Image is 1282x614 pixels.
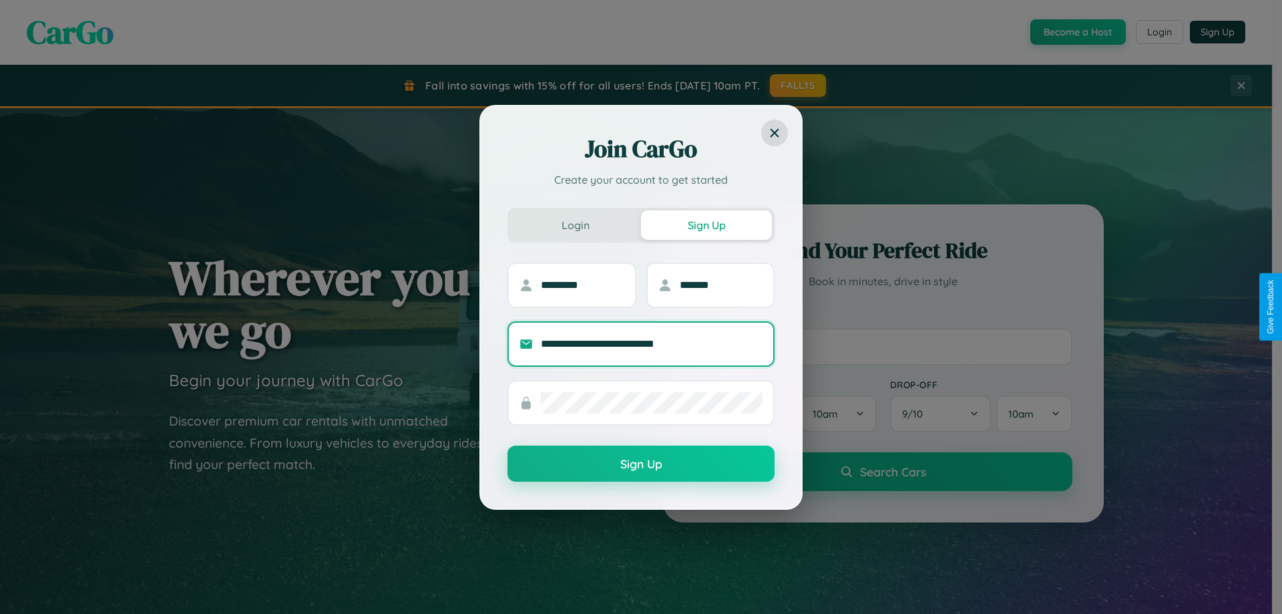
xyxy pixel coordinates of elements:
div: Give Feedback [1266,280,1275,334]
p: Create your account to get started [507,172,775,188]
button: Login [510,210,641,240]
button: Sign Up [641,210,772,240]
h2: Join CarGo [507,133,775,165]
button: Sign Up [507,446,775,482]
